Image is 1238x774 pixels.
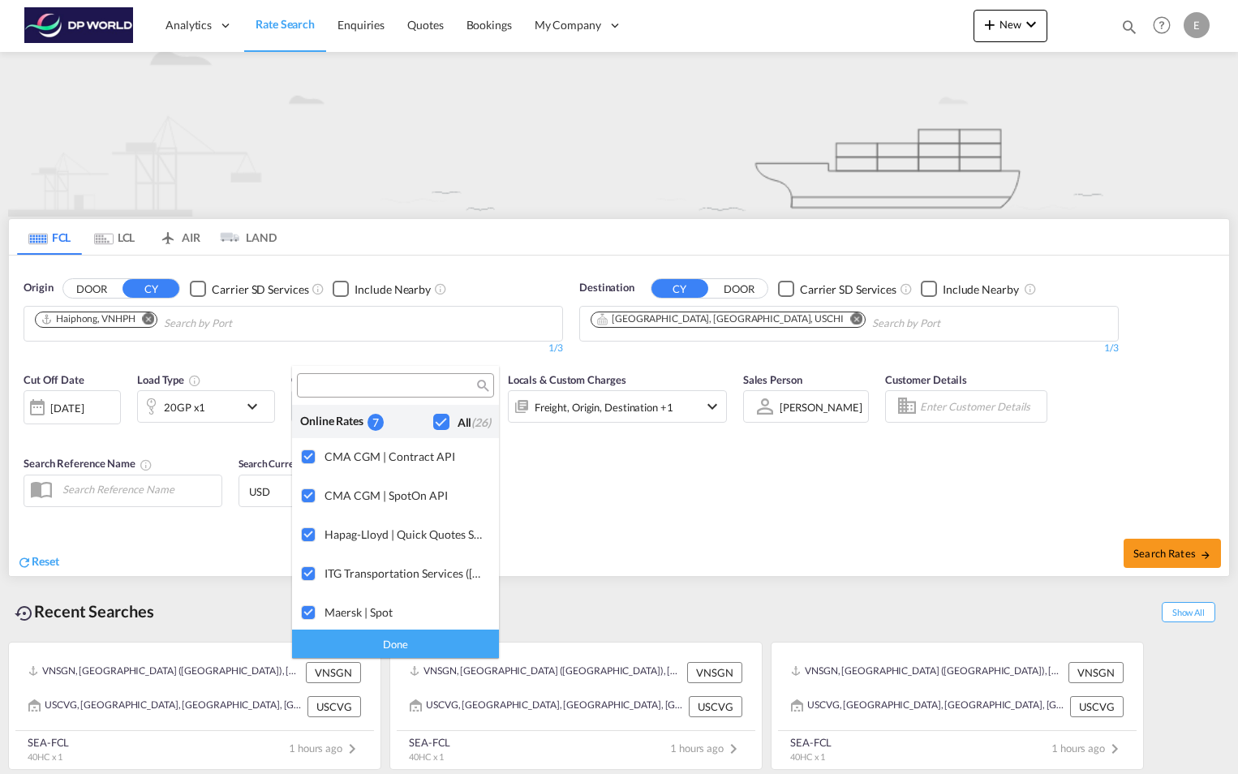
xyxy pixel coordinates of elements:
div: Done [292,630,499,658]
div: All [458,415,491,431]
div: CMA CGM | SpotOn API [325,488,486,502]
span: (26) [471,415,491,429]
div: Maersk | Spot [325,605,486,619]
div: Hapag-Lloyd | Quick Quotes Spot [325,527,486,541]
div: CMA CGM | Contract API [325,449,486,463]
div: ITG Transportation Services (US) | API [325,566,486,580]
div: Online Rates [300,413,368,430]
div: 7 [368,414,384,431]
md-checkbox: Checkbox No Ink [433,413,491,430]
md-icon: icon-magnify [475,380,488,392]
